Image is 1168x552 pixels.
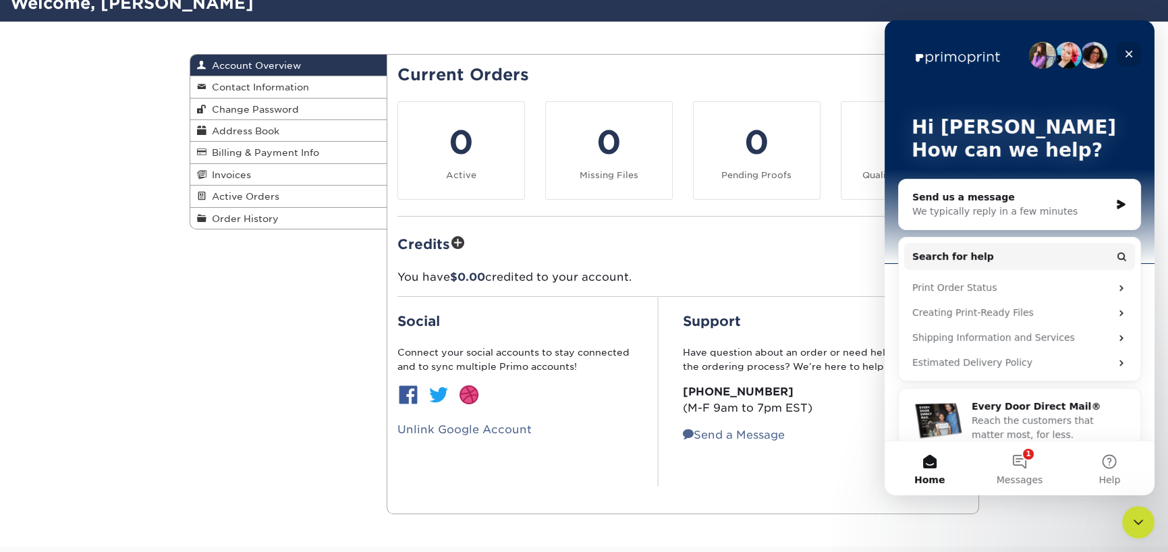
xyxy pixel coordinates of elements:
a: Order History [190,208,387,229]
a: Invoices [190,164,387,186]
img: btn-facebook.jpg [397,384,419,406]
a: Address Book [190,120,387,142]
h2: Credits [397,233,968,254]
a: Change Password [190,99,387,120]
strong: [PHONE_NUMBER] [683,385,794,398]
span: Contact Information [206,82,309,92]
img: btn-dribbble.jpg [458,384,480,406]
p: Have question about an order or need help assistance with the ordering process? We’re here to help: [683,346,968,373]
p: (M-F 9am to 7pm EST) [683,384,968,416]
a: 0 Missing Files [545,101,673,200]
div: 0 [406,118,516,167]
a: Contact Information [190,76,387,98]
a: 0 Active [397,101,525,200]
span: Active Orders [206,191,279,202]
span: Order History [206,213,279,224]
div: 0 [850,118,960,167]
a: Billing & Payment Info [190,142,387,163]
small: Pending Proofs [721,170,791,180]
div: 0 [702,118,812,167]
span: $0.00 [450,271,485,283]
a: Active Orders [190,186,387,207]
p: You have credited to your account. [397,269,968,285]
a: 0 Quality Assurance [841,101,968,200]
img: btn-twitter.jpg [428,384,449,406]
span: Change Password [206,104,299,115]
span: Invoices [206,169,251,180]
a: Unlink Google Account [397,423,532,436]
iframe: Intercom live chat [885,20,1155,495]
a: 0 Pending Proofs [693,101,821,200]
small: Quality Assurance [862,170,946,180]
span: Billing & Payment Info [206,147,319,158]
h2: Current Orders [397,65,968,85]
h2: Support [683,313,968,329]
a: Account Overview [190,55,387,76]
small: Missing Files [580,170,638,180]
span: Address Book [206,126,279,136]
div: 0 [554,118,664,167]
p: Connect your social accounts to stay connected and to sync multiple Primo accounts! [397,346,634,373]
span: Account Overview [206,60,301,71]
a: Send a Message [683,429,785,441]
h2: Social [397,313,634,329]
small: Active [446,170,476,180]
iframe: Intercom live chat [1122,506,1155,539]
